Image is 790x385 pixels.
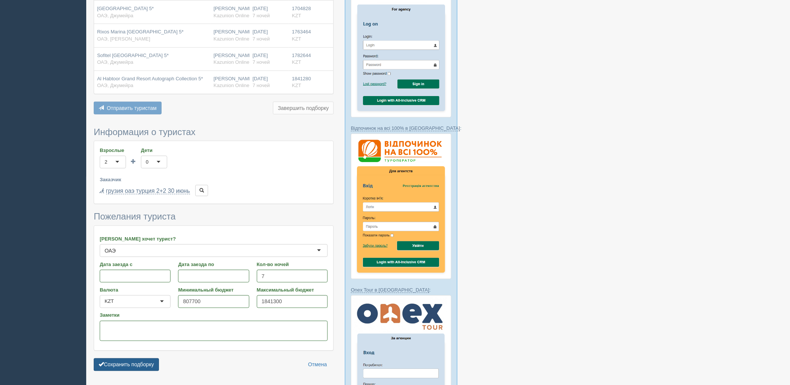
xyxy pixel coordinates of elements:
label: Заметки [100,312,328,319]
a: Onex Tour в [GEOGRAPHIC_DATA] [351,287,429,293]
input: 7-10 или 7,10,14 [257,270,328,283]
div: [PERSON_NAME] [214,5,247,19]
span: 1763464 [292,29,311,35]
div: [PERSON_NAME] [214,29,247,42]
label: Дети [141,147,167,154]
span: 7 ночей [253,59,270,65]
span: Sofitel [GEOGRAPHIC_DATA] 5* [97,53,169,58]
div: [DATE] [253,75,286,89]
button: Сохранить подборку [94,358,159,371]
span: Kazunion Online [214,83,249,88]
div: [DATE] [253,5,286,19]
span: KZT [292,13,301,18]
span: ОАЭ, Джумейра [97,59,133,65]
span: Kazunion Online [214,36,249,42]
p: : [351,125,451,132]
span: KZT [292,36,301,42]
label: Взрослые [100,147,126,154]
a: Відпочинок на всі 100% в [GEOGRAPHIC_DATA] [351,125,460,131]
label: Дата заезда по [178,261,249,268]
span: 7 ночей [253,13,270,18]
p: : [351,286,451,293]
span: Отправить туристам [107,105,157,111]
div: 0 [146,158,148,166]
span: 7 ночей [253,36,270,42]
label: Кол-во ночей [257,261,328,268]
button: Отправить туристам [94,102,162,114]
span: KZT [292,59,301,65]
label: Дата заезда с [100,261,171,268]
label: Валюта [100,286,171,293]
span: Al Habtoor Grand Resort Autograph Collection 5* [97,76,203,81]
div: [DATE] [253,52,286,66]
div: [PERSON_NAME] [214,52,247,66]
div: KZT [105,298,114,305]
button: Завершить подборку [273,102,334,114]
div: ОАЭ [105,247,116,254]
label: Минимальный бюджет [178,286,249,293]
div: [DATE] [253,29,286,42]
a: грузия оаэ турция 2+2 30 июнь [106,188,190,194]
span: Rixos Marina [GEOGRAPHIC_DATA] 5* [97,29,184,35]
span: ОАЭ, [PERSON_NAME] [97,36,150,42]
span: Пожелания туриста [94,211,175,221]
label: Максимальный бюджет [257,286,328,293]
h3: Информация о туристах [94,127,334,137]
span: 1841280 [292,76,311,81]
span: 1782644 [292,53,311,58]
span: KZT [292,83,301,88]
span: Kazunion Online [214,13,249,18]
img: %D0%B2%D1%96%D0%B4%D0%BF%D0%BE%D1%87%D0%B8%D0%BD%D0%BE%D0%BA-%D0%BD%D0%B0-%D0%B2%D1%81%D1%96-100-... [351,134,451,279]
span: 7 ночей [253,83,270,88]
span: Kazunion Online [214,59,249,65]
div: [PERSON_NAME] [214,75,247,89]
label: [PERSON_NAME] хочет турист? [100,235,328,242]
span: [GEOGRAPHIC_DATA] 5* [97,6,154,11]
a: Отмена [303,358,332,371]
label: Заказчик [100,176,328,183]
span: ОАЭ, Джумейра [97,83,133,88]
div: 2 [105,158,107,166]
span: ОАЭ, Джумейра [97,13,133,18]
span: 1704828 [292,6,311,11]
